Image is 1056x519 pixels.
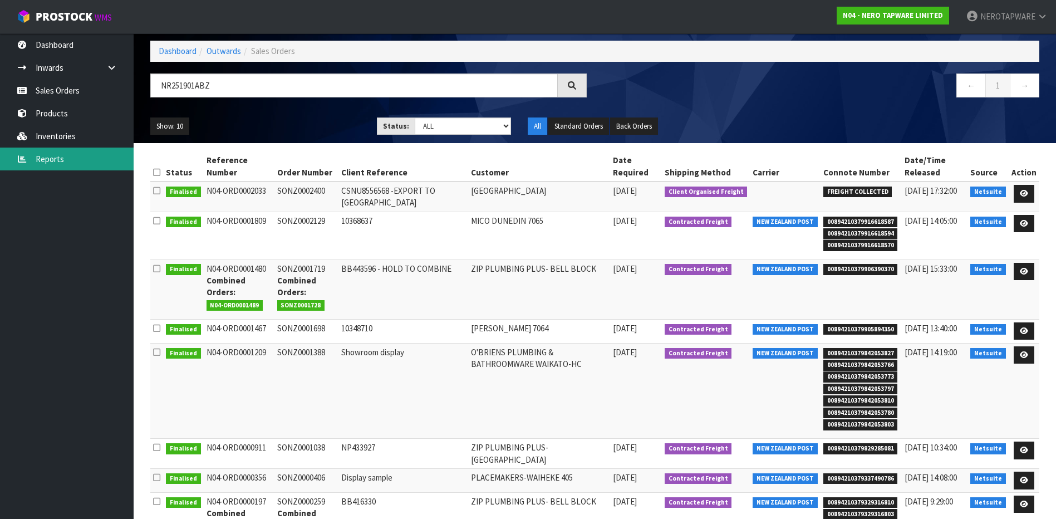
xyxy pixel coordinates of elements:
[985,74,1010,97] a: 1
[468,212,610,259] td: MICO DUNEDIN 7065
[843,11,943,20] strong: N04 - NERO TAPWARE LIMITED
[166,217,201,228] span: Finalised
[36,9,92,24] span: ProStock
[603,74,1040,101] nav: Page navigation
[548,117,609,135] button: Standard Orders
[207,46,241,56] a: Outwards
[753,497,818,508] span: NEW ZEALAND POST
[905,442,957,453] span: [DATE] 10:34:00
[204,212,274,259] td: N04-ORD0001809
[613,496,637,507] span: [DATE]
[905,496,953,507] span: [DATE] 9:29:00
[166,443,201,454] span: Finalised
[613,347,637,358] span: [DATE]
[823,408,898,419] span: 00894210379842053780
[204,439,274,469] td: N04-ORD0000911
[610,151,662,182] th: Date Required
[902,151,967,182] th: Date/Time Released
[468,469,610,493] td: PLACEMAKERS-WAIHEKE 405
[204,259,274,319] td: N04-ORD0001480
[823,324,898,335] span: 00894210379905894350
[905,263,957,274] span: [DATE] 15:33:00
[95,12,112,23] small: WMS
[665,443,732,454] span: Contracted Freight
[274,182,339,212] td: SONZ0002400
[823,264,898,275] span: 00894210379906390370
[610,117,658,135] button: Back Orders
[821,151,902,182] th: Connote Number
[338,343,468,438] td: Showroom display
[207,300,263,311] span: N04-ORD0001489
[468,343,610,438] td: O'BRIENS PLUMBING & BATHROOMWARE WAIKATO-HC
[528,117,547,135] button: All
[274,439,339,469] td: SONZ0001038
[613,472,637,483] span: [DATE]
[383,121,409,131] strong: Status:
[613,263,637,274] span: [DATE]
[662,151,750,182] th: Shipping Method
[613,442,637,453] span: [DATE]
[207,275,245,297] strong: Combined Orders:
[166,264,201,275] span: Finalised
[613,323,637,334] span: [DATE]
[338,439,468,469] td: NP433927
[274,319,339,343] td: SONZ0001698
[204,151,274,182] th: Reference Number
[753,217,818,228] span: NEW ZEALAND POST
[468,439,610,469] td: ZIP PLUMBING PLUS- [GEOGRAPHIC_DATA]
[613,216,637,226] span: [DATE]
[277,300,325,311] span: SONZ0001728
[970,443,1006,454] span: Netsuite
[274,469,339,493] td: SONZ0000406
[905,185,957,196] span: [DATE] 17:32:00
[204,343,274,438] td: N04-ORD0001209
[823,360,898,371] span: 00894210379842053766
[1009,151,1039,182] th: Action
[166,497,201,508] span: Finalised
[277,275,316,297] strong: Combined Orders:
[970,324,1006,335] span: Netsuite
[163,151,204,182] th: Status
[823,384,898,395] span: 00894210379842053797
[665,324,732,335] span: Contracted Freight
[905,472,957,483] span: [DATE] 14:08:00
[1010,74,1039,97] a: →
[970,264,1006,275] span: Netsuite
[823,228,898,239] span: 00894210379916618594
[274,151,339,182] th: Order Number
[166,348,201,359] span: Finalised
[166,187,201,198] span: Finalised
[665,187,748,198] span: Client Organised Freight
[753,324,818,335] span: NEW ZEALAND POST
[956,74,986,97] a: ←
[150,117,189,135] button: Show: 10
[468,319,610,343] td: [PERSON_NAME] 7064
[468,182,610,212] td: [GEOGRAPHIC_DATA]
[150,74,558,97] input: Search sales orders
[665,497,732,508] span: Contracted Freight
[17,9,31,23] img: cube-alt.png
[905,216,957,226] span: [DATE] 14:05:00
[823,240,898,251] span: 00894210379916618570
[338,182,468,212] td: CSNU8556568 -EXPORT TO [GEOGRAPHIC_DATA]
[980,11,1035,22] span: NEROTAPWARE
[665,348,732,359] span: Contracted Freight
[468,151,610,182] th: Customer
[204,182,274,212] td: N04-ORD0002033
[823,443,898,454] span: 00894210379829285081
[753,348,818,359] span: NEW ZEALAND POST
[905,347,957,358] span: [DATE] 14:19:00
[338,469,468,493] td: Display sample
[823,473,898,484] span: 00894210379337490786
[753,443,818,454] span: NEW ZEALAND POST
[823,217,898,228] span: 00894210379916618587
[665,473,732,484] span: Contracted Freight
[338,319,468,343] td: 10348710
[905,323,957,334] span: [DATE] 13:40:00
[753,264,818,275] span: NEW ZEALAND POST
[970,348,1006,359] span: Netsuite
[468,259,610,319] td: ZIP PLUMBING PLUS- BELL BLOCK
[823,187,892,198] span: FREIGHT COLLECTED
[823,348,898,359] span: 00894210379842053827
[823,419,898,430] span: 00894210379842053803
